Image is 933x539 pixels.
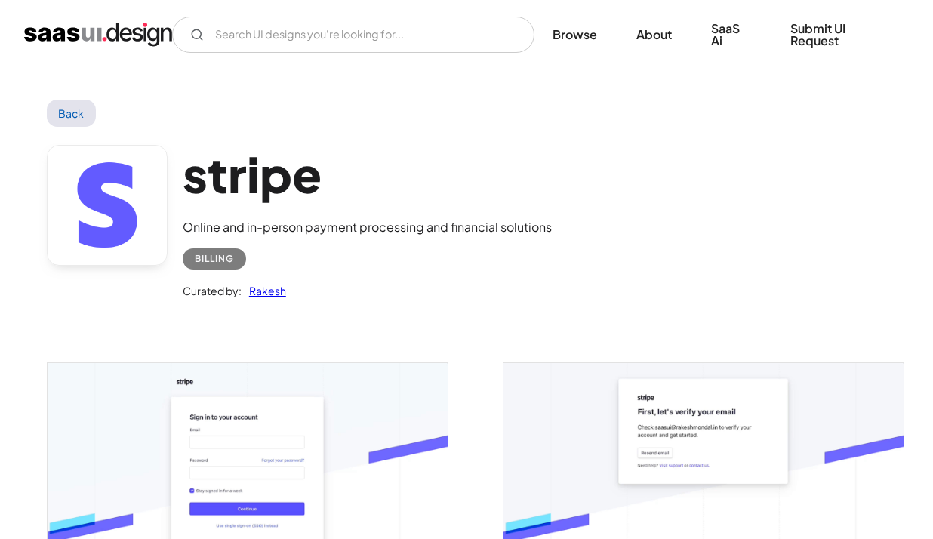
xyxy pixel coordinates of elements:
a: About [618,18,690,51]
a: Submit UI Request [772,12,909,57]
a: Rakesh [242,282,286,300]
h1: stripe [183,145,552,203]
a: home [24,23,172,47]
div: Curated by: [183,282,242,300]
a: Back [47,100,96,127]
form: Email Form [172,17,534,53]
div: Online and in-person payment processing and financial solutions [183,218,552,236]
a: Browse [534,18,615,51]
input: Search UI designs you're looking for... [172,17,534,53]
a: SaaS Ai [693,12,769,57]
div: Billing [195,250,234,268]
